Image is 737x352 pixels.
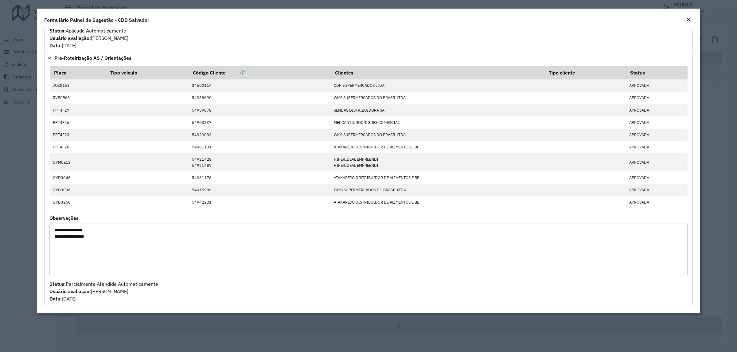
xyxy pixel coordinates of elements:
[331,153,545,171] td: HIPERIDEAL EMPREENDI HIPERIDEAL EMPREENDI
[50,129,106,141] td: PPT4F23
[331,184,545,196] td: WMB SUPERMERCADOS DO BRASIL LTDA.
[189,116,331,128] td: 54903237
[49,28,66,34] strong: Status:
[44,63,693,306] div: Pre-Roteirização AS / Orientações
[226,70,245,76] a: Copiar
[331,79,545,92] td: CDP SUPERMERCADOS LTDA
[626,66,687,79] th: Status
[106,66,189,79] th: Tipo veículo
[331,196,545,209] td: ATAKAREJO DISTRIBUIDOR DE ALIMENTOS E BE
[189,79,331,92] td: 34600114
[626,141,687,153] td: APROVADA
[686,17,691,22] em: Fechar
[50,92,106,104] td: RVB0B63
[50,196,106,209] td: OYD3260
[44,16,149,24] h4: Formulário Painel de Sugestão - CDD Salvador
[189,92,331,104] td: 54938690
[626,104,687,116] td: APROVADA
[50,104,106,116] td: PPT4F27
[189,66,331,79] th: Código Cliente
[626,79,687,92] td: APROVADA
[189,196,331,209] td: 54942231
[49,28,128,48] span: Aplicada Automaticamente [PERSON_NAME] [DATE]
[50,66,106,79] th: Placa
[626,196,687,209] td: APROVADA
[50,141,106,153] td: PPT4F20
[49,296,62,302] strong: Data:
[189,141,331,153] td: 54981131
[626,129,687,141] td: APROVADA
[189,153,331,171] td: 54921428 54921489
[626,184,687,196] td: APROVADA
[54,55,131,60] span: Pre-Roteirização AS / Orientações
[189,104,331,116] td: 54959078
[331,92,545,104] td: WMS SUPERMERCADOS DO BRASIL LTDA
[331,129,545,141] td: WMS SUPERMERCADOS DO BRASIL LTDA.
[49,42,62,48] strong: Data:
[50,153,106,171] td: OYM0E13
[49,281,66,287] strong: Status:
[331,116,545,128] td: MERCANTIL RODRIGUES COMERCIAL
[50,79,106,92] td: JOZ0153
[545,66,626,79] th: Tipo cliente
[49,35,91,41] strong: Usuário avaliação:
[49,214,79,222] label: Observações
[626,92,687,104] td: APROVADA
[189,129,331,141] td: 54929083
[50,171,106,184] td: OYD3C46
[331,66,545,79] th: Clientes
[684,16,693,24] button: Close
[331,104,545,116] td: SENDAS DISTRIBUIDORA SA
[626,116,687,128] td: APROVADA
[331,141,545,153] td: ATAKAREJO DISTRIBUIDOR DE ALIMENTOS E BE
[50,184,106,196] td: OYD3C36
[626,153,687,171] td: APROVADA
[189,184,331,196] td: 54915989
[49,281,158,302] span: Parcialmente Atendida Automaticamente [PERSON_NAME] [DATE]
[50,116,106,128] td: PPT4F26
[44,53,693,63] a: Pre-Roteirização AS / Orientações
[49,288,91,294] strong: Usuário avaliação:
[189,171,331,184] td: 54961176
[331,171,545,184] td: ATAKAREJO DISTRIBUIDOR DE ALIMENTOS E BE
[626,171,687,184] td: APROVADA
